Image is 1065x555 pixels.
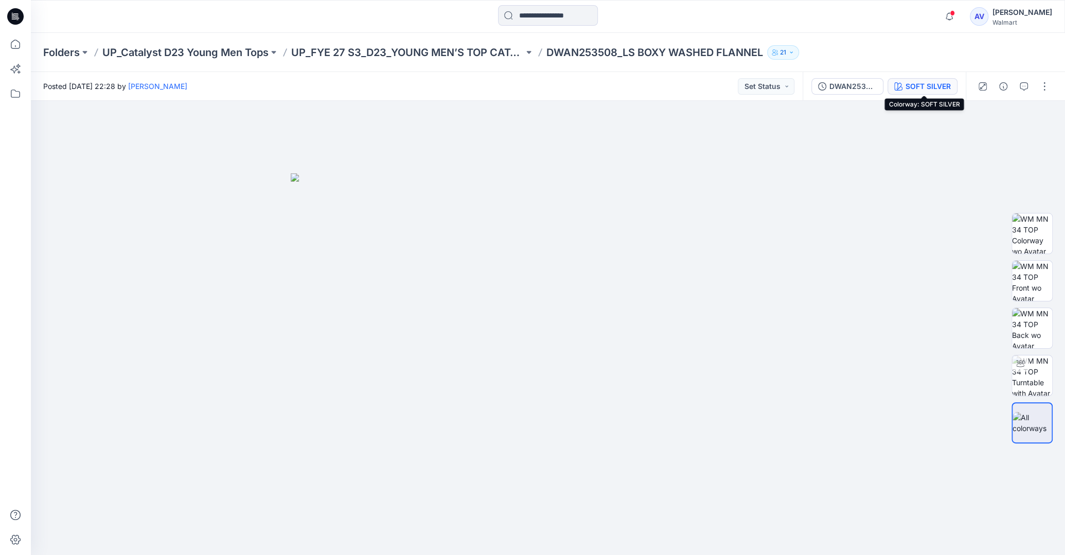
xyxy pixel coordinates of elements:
img: WM MN 34 TOP Turntable with Avatar [1012,355,1052,396]
img: All colorways [1013,412,1052,434]
a: UP_Catalyst D23 Young Men Tops [102,45,269,60]
button: DWAN253508_LS BOXY WASHED FLANNEL [811,78,883,95]
img: WM MN 34 TOP Back wo Avatar [1012,308,1052,348]
a: UP_FYE 27 S3_D23_YOUNG MEN’S TOP CATALYST [291,45,524,60]
div: DWAN253508_LS BOXY WASHED FLANNEL [829,81,877,92]
div: Walmart [992,19,1052,26]
button: SOFT SILVER [887,78,957,95]
p: 21 [780,47,786,58]
div: SOFT SILVER [906,81,951,92]
p: DWAN253508_LS BOXY WASHED FLANNEL [546,45,763,60]
div: [PERSON_NAME] [992,6,1052,19]
img: WM MN 34 TOP Colorway wo Avatar [1012,213,1052,254]
div: AV [970,7,988,26]
button: 21 [767,45,799,60]
span: Posted [DATE] 22:28 by [43,81,187,92]
img: WM MN 34 TOP Front wo Avatar [1012,261,1052,301]
button: Details [995,78,1011,95]
a: [PERSON_NAME] [128,82,187,91]
a: Folders [43,45,80,60]
img: eyJhbGciOiJIUzI1NiIsImtpZCI6IjAiLCJzbHQiOiJzZXMiLCJ0eXAiOiJKV1QifQ.eyJkYXRhIjp7InR5cGUiOiJzdG9yYW... [291,173,805,554]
